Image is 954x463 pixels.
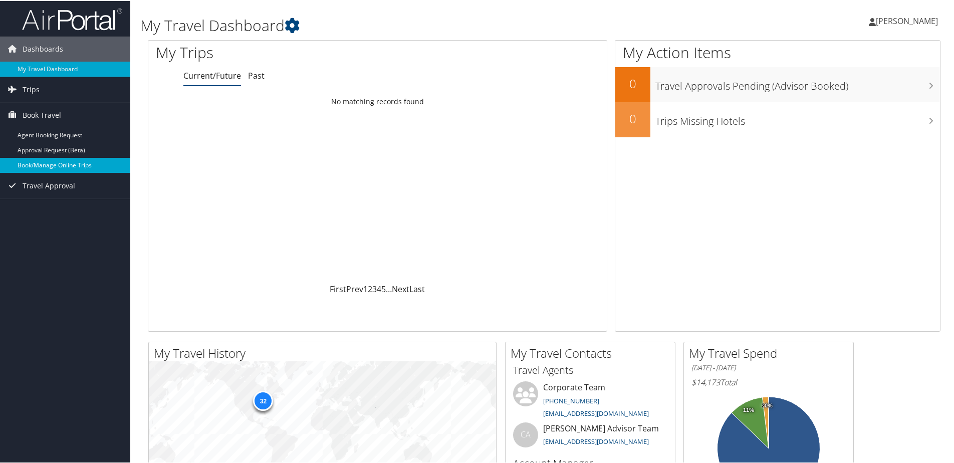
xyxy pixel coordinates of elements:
a: [PHONE_NUMBER] [543,395,599,404]
div: CA [513,421,538,446]
h2: My Travel History [154,344,496,361]
a: 2 [368,283,372,294]
a: 3 [372,283,377,294]
h2: My Travel Spend [689,344,853,361]
li: [PERSON_NAME] Advisor Team [508,421,672,454]
span: Travel Approval [23,172,75,197]
h1: My Action Items [615,41,940,62]
a: [PERSON_NAME] [869,5,948,35]
a: 0Trips Missing Hotels [615,101,940,136]
a: 1 [363,283,368,294]
div: 32 [253,389,273,409]
h6: [DATE] - [DATE] [691,362,846,372]
a: Next [392,283,409,294]
a: 0Travel Approvals Pending (Advisor Booked) [615,66,940,101]
img: airportal-logo.png [22,7,122,30]
li: Corporate Team [508,380,672,421]
a: 5 [381,283,386,294]
tspan: 2% [762,402,770,408]
a: Past [248,69,265,80]
h3: Travel Approvals Pending (Advisor Booked) [655,73,940,92]
span: Book Travel [23,102,61,127]
span: … [386,283,392,294]
a: Last [409,283,425,294]
tspan: 0% [765,402,773,408]
h1: My Trips [156,41,408,62]
h1: My Travel Dashboard [140,14,679,35]
h2: 0 [615,109,650,126]
h2: My Travel Contacts [511,344,675,361]
a: Current/Future [183,69,241,80]
span: [PERSON_NAME] [876,15,938,26]
h2: 0 [615,74,650,91]
span: Dashboards [23,36,63,61]
a: [EMAIL_ADDRESS][DOMAIN_NAME] [543,436,649,445]
td: No matching records found [148,92,607,110]
a: 4 [377,283,381,294]
h6: Total [691,376,846,387]
span: $14,173 [691,376,720,387]
a: First [330,283,346,294]
h3: Trips Missing Hotels [655,108,940,127]
h3: Travel Agents [513,362,667,376]
span: Trips [23,76,40,101]
a: Prev [346,283,363,294]
a: [EMAIL_ADDRESS][DOMAIN_NAME] [543,408,649,417]
tspan: 11% [743,406,754,412]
